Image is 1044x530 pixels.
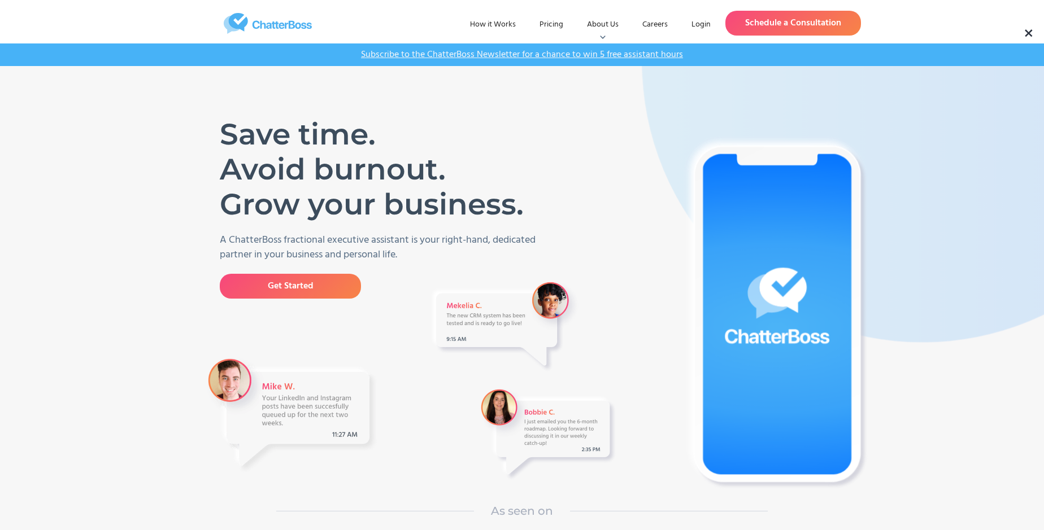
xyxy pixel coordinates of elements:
[427,278,582,374] img: A Message from VA Mekelia
[220,117,533,222] h1: Save time. Avoid burnout. Grow your business.
[682,15,720,35] a: Login
[530,15,572,35] a: Pricing
[206,356,378,474] img: A message from VA Mike
[477,385,618,483] img: A Message from a VA Bobbie
[578,15,628,35] div: About Us
[725,11,861,36] a: Schedule a Consultation
[633,15,677,35] a: Careers
[183,13,353,34] a: home
[220,274,361,299] a: Get Started
[355,49,689,60] a: Subscribe to the ChatterBoss Newsletter for a chance to win 5 free assistant hours
[587,19,619,30] div: About Us
[491,502,553,519] h1: As seen on
[461,15,525,35] a: How it Works
[220,233,550,262] p: A ChatterBoss fractional executive assistant is your right-hand, dedicated partner in your busine...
